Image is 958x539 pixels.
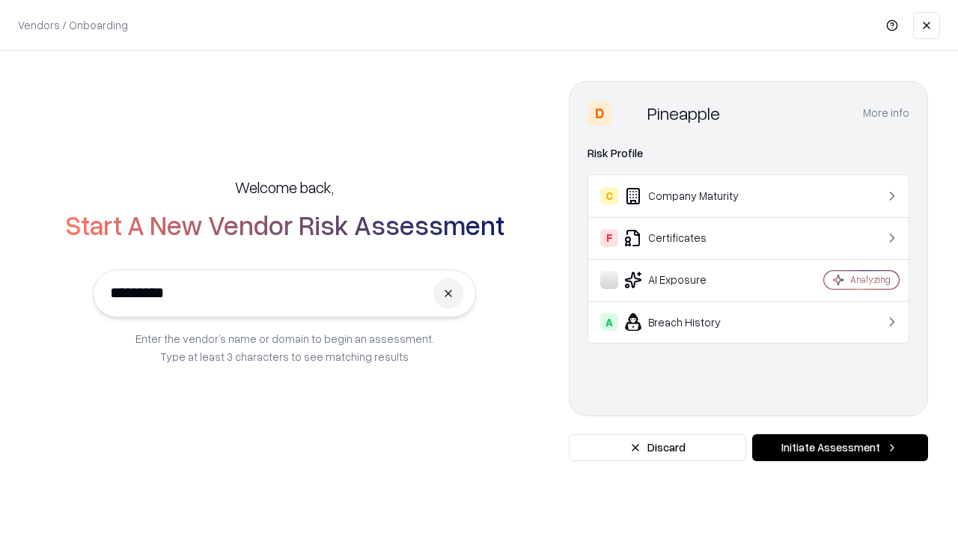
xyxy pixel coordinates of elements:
[617,101,641,125] img: Pineapple
[600,229,618,247] div: F
[600,229,779,247] div: Certificates
[600,271,779,289] div: AI Exposure
[588,101,611,125] div: D
[600,313,618,331] div: A
[588,144,909,162] div: Risk Profile
[752,434,928,461] button: Initiate Assessment
[569,434,746,461] button: Discard
[863,100,909,127] button: More info
[647,101,720,125] div: Pineapple
[235,177,334,198] h5: Welcome back,
[850,273,891,286] div: Analyzing
[600,187,779,205] div: Company Maturity
[600,187,618,205] div: C
[65,210,504,240] h2: Start A New Vendor Risk Assessment
[135,329,434,365] p: Enter the vendor’s name or domain to begin an assessment. Type at least 3 characters to see match...
[18,17,128,33] p: Vendors / Onboarding
[600,313,779,331] div: Breach History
